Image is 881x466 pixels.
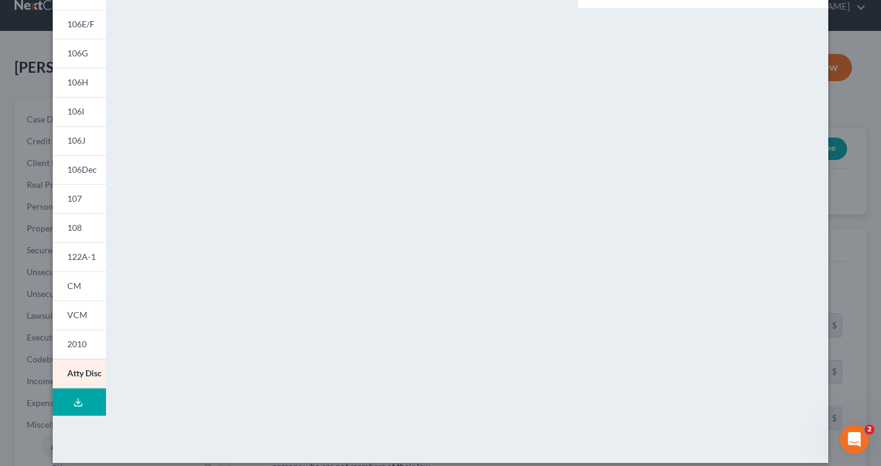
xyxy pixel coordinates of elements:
a: 106J [53,126,106,155]
span: 106E/F [67,19,95,29]
a: 106I [53,97,106,126]
span: 106Dec [67,164,97,175]
a: 2010 [53,330,106,359]
span: VCM [67,310,87,320]
span: 2 [865,425,874,434]
span: 106G [67,48,88,58]
a: Atty Disc [53,359,106,388]
span: 106H [67,77,88,87]
a: 106E/F [53,10,106,39]
a: 106H [53,68,106,97]
a: 107 [53,184,106,213]
a: VCM [53,301,106,330]
span: 106I [67,106,84,116]
a: 108 [53,213,106,242]
span: 2010 [67,339,87,349]
iframe: Intercom live chat [840,425,869,454]
span: Atty Disc [67,368,102,378]
span: 107 [67,193,82,204]
a: 106G [53,39,106,68]
span: 122A-1 [67,251,96,262]
a: CM [53,271,106,301]
span: 108 [67,222,82,233]
span: 106J [67,135,85,145]
a: 122A-1 [53,242,106,271]
span: CM [67,281,81,291]
a: 106Dec [53,155,106,184]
